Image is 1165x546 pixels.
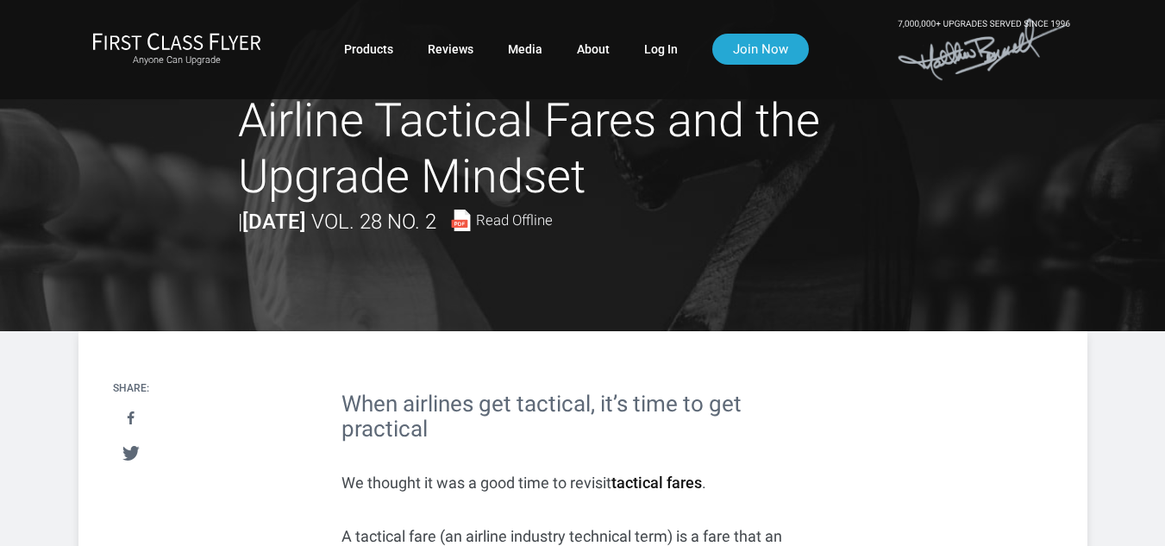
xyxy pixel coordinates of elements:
[92,54,261,66] small: Anyone Can Upgrade
[341,471,824,494] p: We thought it was a good time to revisit .
[508,34,542,65] a: Media
[311,210,436,234] span: Vol. 28 No. 2
[113,437,148,469] a: Tweet
[238,93,928,205] h1: Airline Tactical Fares and the Upgrade Mindset
[92,32,261,50] img: First Class Flyer
[450,210,472,231] img: pdf-file.svg
[341,392,824,441] h2: When airlines get tactical, it’s time to get practical
[238,205,553,238] div: |
[113,403,148,435] a: Share
[577,34,610,65] a: About
[344,34,393,65] a: Products
[242,210,306,234] strong: [DATE]
[428,34,473,65] a: Reviews
[92,32,261,66] a: First Class FlyerAnyone Can Upgrade
[644,34,678,65] a: Log In
[611,474,702,492] strong: tactical fares
[113,383,149,394] h4: Share:
[476,213,553,228] span: Read Offline
[712,34,809,65] a: Join Now
[450,210,553,231] a: Read Offline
